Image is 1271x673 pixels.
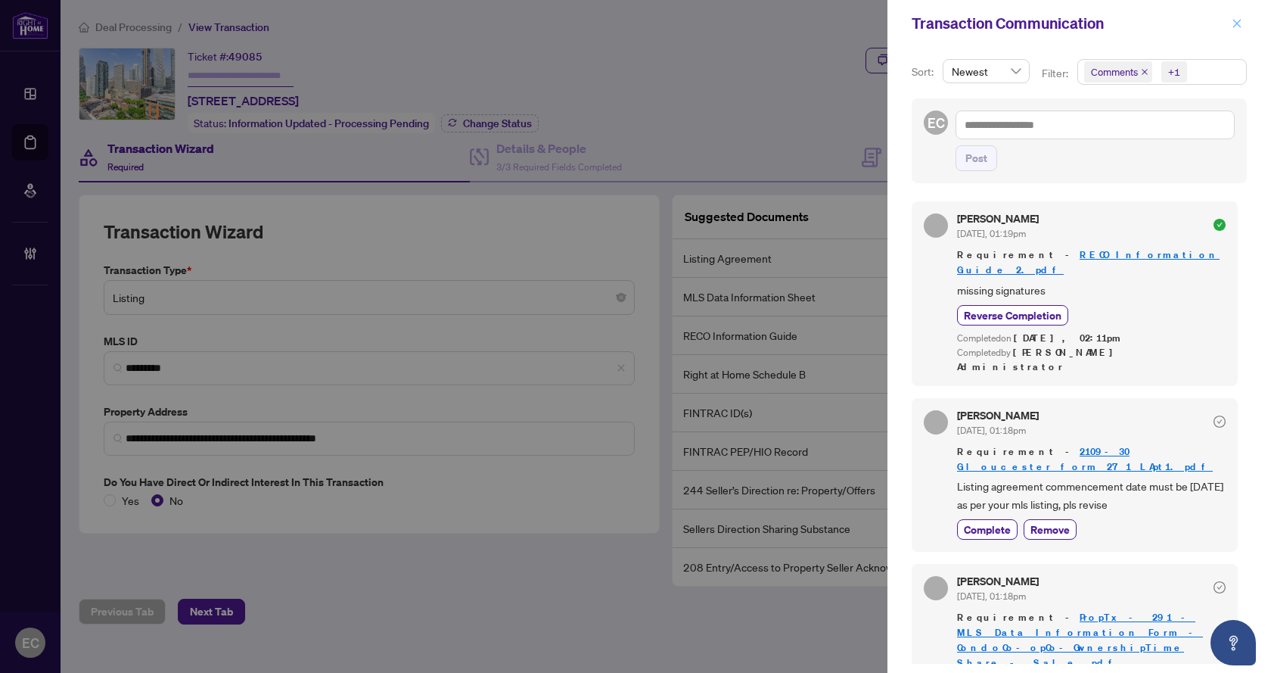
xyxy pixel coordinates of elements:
span: check-circle [1214,219,1226,231]
span: Complete [964,522,1011,537]
a: RECO Information Guide 2.pdf [957,248,1220,276]
span: [DATE], 01:18pm [957,425,1026,436]
button: Post [956,145,997,171]
div: Transaction Communication [912,12,1227,35]
span: [DATE], 02:11pm [1014,332,1123,344]
img: Profile Icon [925,214,947,237]
span: [DATE], 01:18pm [957,590,1026,602]
div: Completed on [957,332,1226,346]
span: Requirement - [957,610,1226,671]
span: Reverse Completion [964,307,1061,323]
span: check-circle [1214,416,1226,428]
button: Reverse Completion [957,305,1068,326]
h5: [PERSON_NAME] [957,213,1039,224]
a: 2109-30 Gloucester form 271 LApt1.pdf [957,445,1213,473]
h5: [PERSON_NAME] [957,410,1039,421]
span: Newest [952,60,1021,83]
button: Open asap [1210,620,1256,665]
h5: [PERSON_NAME] [957,576,1039,587]
p: Filter: [1042,65,1071,82]
span: missing signatures [957,282,1226,299]
button: Remove [1024,519,1077,540]
img: Profile Icon [925,577,947,600]
span: check-circle [1214,581,1226,594]
a: PropTx - 291 - MLS Data Information Form - CondoCo-opCo-OwnershipTime Share - Sale.pdf [957,611,1203,669]
span: close [1232,18,1242,29]
span: Requirement - [957,248,1226,278]
span: [DATE], 01:19pm [957,228,1026,239]
span: close [1141,68,1148,76]
span: Requirement - [957,444,1226,475]
span: Comments [1091,64,1138,79]
img: Profile Icon [925,411,947,434]
div: Completed by [957,346,1226,375]
p: Sort: [912,64,937,80]
span: Remove [1030,522,1070,537]
span: Comments [1084,61,1152,83]
span: [PERSON_NAME] Administrator [957,346,1121,373]
span: Listing agreement commencement date must be [DATE] as per your mls listing, pls revise [957,478,1226,513]
button: Complete [957,519,1018,540]
div: +1 [1168,64,1180,79]
span: EC [928,112,945,133]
